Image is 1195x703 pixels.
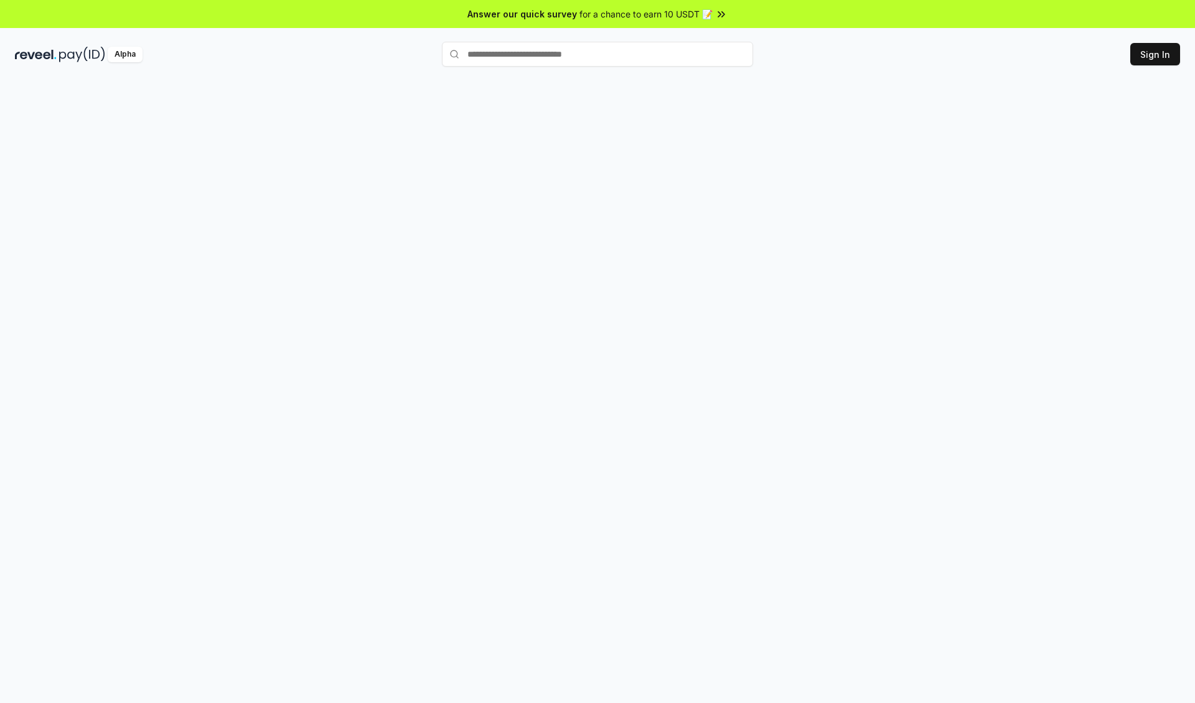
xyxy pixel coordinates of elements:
img: reveel_dark [15,47,57,62]
div: Alpha [108,47,143,62]
img: pay_id [59,47,105,62]
span: Answer our quick survey [467,7,577,21]
button: Sign In [1130,43,1180,65]
span: for a chance to earn 10 USDT 📝 [579,7,713,21]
